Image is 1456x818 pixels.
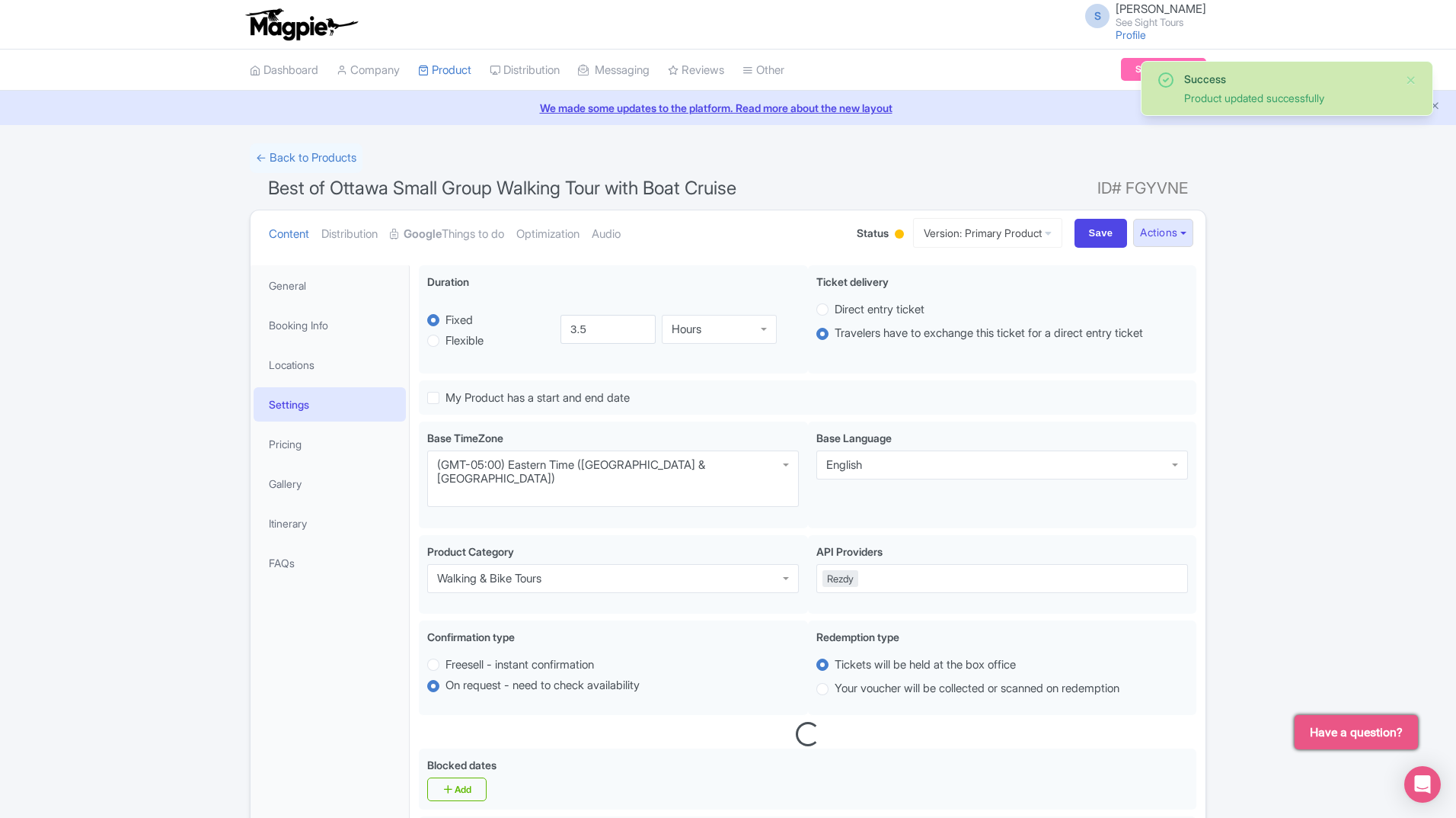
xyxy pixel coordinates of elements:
[445,312,473,329] label: Fixed
[816,275,889,288] span: Ticket delivery
[1116,18,1206,27] small: See Sight Tours
[427,778,486,801] a: Add
[437,572,541,585] div: Walking & Bike Tours
[427,545,514,558] span: Product Category
[835,325,1143,342] label: Travelers have to exchange this ticket for a direct entry ticket
[826,458,862,472] div: English
[254,546,406,580] a: FAQs
[1121,58,1206,81] a: Subscription
[250,50,318,91] a: Dashboard
[1097,173,1188,204] span: ID# FGYVNE
[1116,28,1146,41] a: Profile
[816,630,899,643] span: Redemption type
[254,348,406,382] a: Locations
[913,218,1062,248] a: Version: Primary Product
[254,268,406,303] a: General
[445,390,630,405] span: My Product has a start and end date
[1184,71,1393,87] div: Success
[1295,715,1418,749] button: Have a question?
[857,225,889,241] span: Status
[516,210,580,258] a: Optimization
[445,332,484,350] label: Flexible
[427,431,503,444] span: Base TimeZone
[816,545,883,558] span: API Providers
[9,100,1447,116] a: We made some updates to the platform. Read more about the new layout
[742,50,784,91] a: Other
[269,210,309,258] a: Content
[1310,723,1403,742] span: Have a question?
[668,50,724,91] a: Reviews
[822,570,858,587] div: Rezdy
[321,210,378,258] a: Distribution
[390,210,504,258] a: GoogleThings to do
[1405,71,1417,89] button: Close
[835,301,924,319] label: Direct entry ticket
[490,50,560,91] a: Distribution
[427,759,497,771] span: Blocked dates
[445,677,640,694] label: On request - need to check availability
[254,387,406,422] a: Settings
[1133,219,1193,247] button: Actions
[835,680,1119,698] label: Your voucher will be collected or scanned on redemption
[404,226,442,243] strong: Google
[445,656,594,674] label: Freesell - instant confirmation
[337,50,400,91] a: Company
[427,630,515,643] span: Confirmation type
[578,50,650,91] a: Messaging
[1404,766,1441,803] div: Open Intercom Messenger
[1184,90,1393,106] div: Product updated successfully
[1085,4,1110,28] span: S
[437,458,789,486] div: (GMT-05:00) Eastern Time ([GEOGRAPHIC_DATA] & [GEOGRAPHIC_DATA])
[1116,2,1206,16] span: [PERSON_NAME]
[250,143,362,173] a: ← Back to Products
[242,8,360,41] img: logo-ab69f6fb50320c5b225c76a69d11143b.png
[816,431,892,444] span: Base Language
[592,210,621,258] a: Audio
[1074,219,1128,248] input: Save
[892,223,907,247] div: Building
[835,656,1016,674] label: Tickets will be held at the box office
[418,50,471,91] a: Product
[1076,3,1206,27] a: S [PERSON_NAME] See Sight Tours
[427,275,469,288] span: Duration
[254,308,406,342] a: Booking Info
[268,177,736,199] span: Best of Ottawa Small Group Walking Tour with Boat Cruise
[672,322,701,336] div: Hours
[1429,98,1441,116] button: Close announcement
[254,506,406,541] a: Itinerary
[254,467,406,501] a: Gallery
[254,427,406,461] a: Pricing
